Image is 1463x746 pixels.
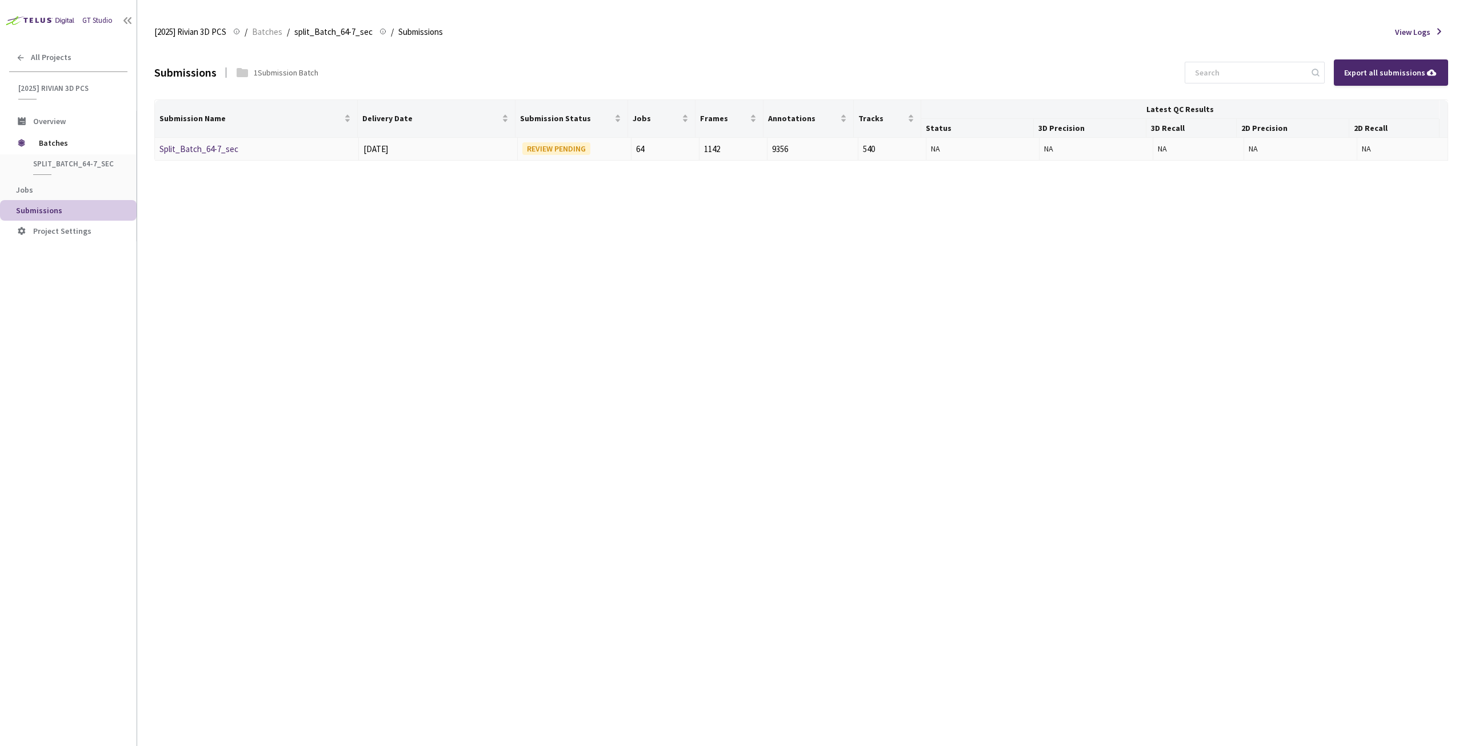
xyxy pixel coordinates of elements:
[921,100,1440,119] th: Latest QC Results
[1362,142,1443,155] div: NA
[628,100,695,138] th: Jobs
[155,100,358,138] th: Submission Name
[1034,119,1146,138] th: 3D Precision
[250,25,285,38] a: Batches
[1237,119,1349,138] th: 2D Precision
[1146,119,1237,138] th: 3D Recall
[391,25,394,39] li: /
[522,142,590,155] div: REVIEW PENDING
[159,143,238,154] a: Split_Batch_64-7_sec
[1395,26,1430,38] span: View Logs
[358,100,515,138] th: Delivery Date
[931,142,1035,155] div: NA
[633,114,679,123] span: Jobs
[854,100,921,138] th: Tracks
[363,142,513,156] div: [DATE]
[768,114,838,123] span: Annotations
[695,100,763,138] th: Frames
[154,25,226,39] span: [2025] Rivian 3D PCS
[515,100,628,138] th: Submission Status
[254,66,318,79] div: 1 Submission Batch
[863,142,921,156] div: 540
[82,15,113,26] div: GT Studio
[252,25,282,39] span: Batches
[1044,142,1148,155] div: NA
[520,114,612,123] span: Submission Status
[1349,119,1440,138] th: 2D Recall
[287,25,290,39] li: /
[39,131,117,154] span: Batches
[16,185,33,195] span: Jobs
[636,142,694,156] div: 64
[18,83,121,93] span: [2025] Rivian 3D PCS
[33,116,66,126] span: Overview
[1249,142,1353,155] div: NA
[154,63,217,81] div: Submissions
[33,159,118,169] span: split_Batch_64-7_sec
[33,226,91,236] span: Project Settings
[858,114,905,123] span: Tracks
[764,100,854,138] th: Annotations
[31,53,71,62] span: All Projects
[159,114,342,123] span: Submission Name
[16,205,62,216] span: Submissions
[921,119,1034,138] th: Status
[704,142,762,156] div: 1142
[398,25,443,39] span: Submissions
[1158,142,1239,155] div: NA
[362,114,499,123] span: Delivery Date
[245,25,247,39] li: /
[700,114,747,123] span: Frames
[294,25,373,39] span: split_Batch_64-7_sec
[772,142,853,156] div: 9356
[1188,62,1310,83] input: Search
[1344,66,1438,79] div: Export all submissions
